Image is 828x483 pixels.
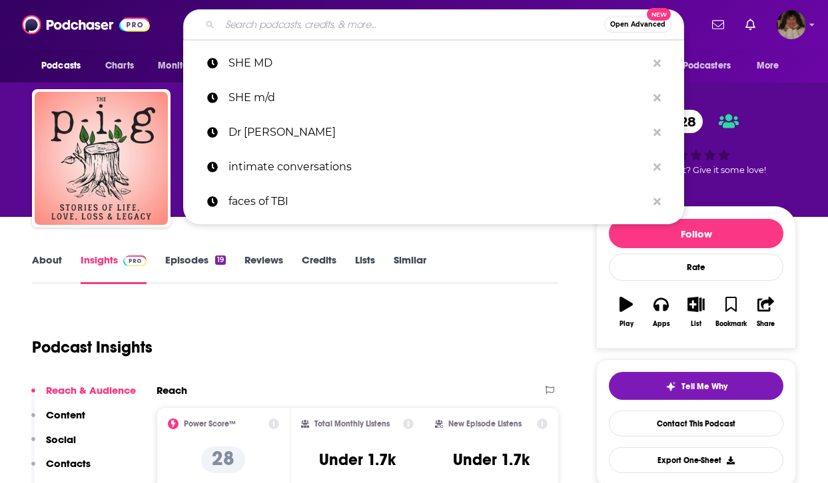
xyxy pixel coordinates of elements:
div: 28Good podcast? Give it some love! [596,101,796,184]
span: Podcasts [41,57,81,75]
div: Apps [653,320,670,328]
span: Charts [105,57,134,75]
p: intimate conversations [228,150,647,184]
span: More [757,57,779,75]
p: SHE m/d [228,80,647,115]
button: open menu [658,53,750,79]
p: Reach & Audience [46,384,136,397]
button: Show profile menu [777,10,806,39]
h2: Power Score™ [184,419,236,428]
button: Share [749,288,783,336]
a: Contact This Podcast [609,410,783,436]
div: Share [757,320,775,328]
a: SHE m/d [183,80,684,115]
h1: Podcast Insights [32,337,153,357]
div: Play [620,320,633,328]
div: List [691,320,701,328]
span: For Podcasters [667,57,731,75]
p: faces of TBI [228,184,647,219]
p: Content [46,408,85,421]
a: About [32,253,62,284]
span: New [647,8,671,21]
img: Podchaser Pro [123,255,147,266]
a: Show notifications dropdown [740,13,761,36]
a: Reviews [244,253,283,284]
input: Search podcasts, credits, & more... [220,14,604,35]
button: Reach & Audience [31,384,136,408]
a: intimate conversations [183,150,684,184]
p: SHE MD [228,46,647,80]
p: 28 [201,446,245,473]
img: User Profile [777,10,806,39]
img: The P-I-G: Stories of Life, Love, Loss & Legacy [35,92,168,225]
h2: Reach [157,384,187,397]
h2: Total Monthly Listens [314,419,390,428]
button: Bookmark [713,288,748,336]
button: open menu [747,53,796,79]
div: 19 [215,255,226,265]
button: open menu [149,53,222,79]
button: tell me why sparkleTell Me Why [609,372,783,400]
span: Monitoring [158,57,205,75]
h2: New Episode Listens [448,419,522,428]
h3: Under 1.7k [319,450,396,470]
a: Lists [355,253,375,284]
a: Episodes19 [165,253,226,284]
span: Open Advanced [610,21,665,28]
span: Logged in as angelport [777,10,806,39]
button: Apps [643,288,678,336]
button: Open AdvancedNew [604,17,671,33]
a: faces of TBI [183,184,684,219]
button: Export One-Sheet [609,447,783,473]
img: Podchaser - Follow, Share and Rate Podcasts [22,12,150,37]
span: Tell Me Why [681,381,727,392]
button: Content [31,408,85,433]
span: 28 [667,110,703,133]
a: Similar [394,253,426,284]
a: Dr [PERSON_NAME] [183,115,684,150]
button: Social [31,433,76,458]
a: Charts [97,53,142,79]
button: Play [609,288,643,336]
button: open menu [32,53,98,79]
p: Contacts [46,457,91,470]
div: Rate [609,253,783,281]
h3: Under 1.7k [453,450,530,470]
img: tell me why sparkle [665,381,676,392]
a: InsightsPodchaser Pro [81,253,147,284]
p: Social [46,433,76,446]
p: Dr Angela [228,115,647,150]
a: Credits [302,253,336,284]
button: Follow [609,219,783,248]
div: Bookmark [715,320,747,328]
span: Good podcast? Give it some love! [626,165,766,175]
div: Search podcasts, credits, & more... [183,9,684,40]
button: List [679,288,713,336]
a: Show notifications dropdown [707,13,729,36]
a: SHE MD [183,46,684,80]
button: Contacts [31,457,91,482]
